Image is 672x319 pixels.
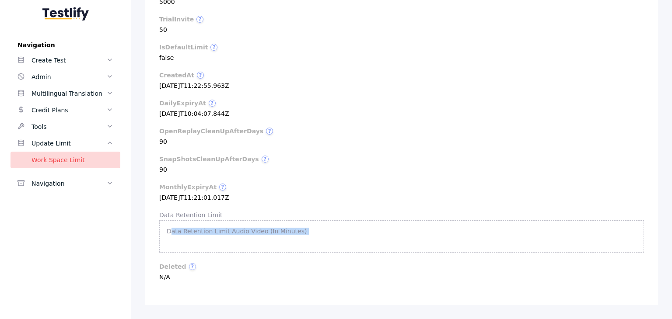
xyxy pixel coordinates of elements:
[159,156,644,163] label: snapShotsCleanUpAfterDays
[209,100,216,107] span: ?
[159,72,644,89] section: [DATE]T11:22:55.963Z
[159,156,644,173] section: 90
[159,100,644,107] label: dailyExpiryAt
[159,72,644,79] label: createdAt
[159,44,644,51] label: isDefaultLimit
[31,72,106,82] div: Admin
[31,138,106,149] div: Update Limit
[266,128,273,135] span: ?
[159,16,644,33] section: 50
[219,184,226,191] span: ?
[159,184,644,191] label: monthlyExpiryAt
[196,16,203,23] span: ?
[210,44,217,51] span: ?
[189,263,196,270] span: ?
[159,100,644,117] section: [DATE]T10:04:07.844Z
[159,263,644,281] section: N/A
[31,155,113,165] div: Work Space Limit
[262,156,269,163] span: ?
[159,16,644,23] label: trialInvite
[159,184,644,201] section: [DATE]T11:21:01.017Z
[31,178,106,189] div: Navigation
[159,212,644,218] label: Data Retention Limit
[31,55,106,66] div: Create Test
[159,44,644,61] section: false
[10,152,120,168] a: Work Space Limit
[31,88,106,99] div: Multilingual Translation
[31,121,106,132] div: Tools
[159,263,644,270] label: deleted
[197,72,204,79] span: ?
[31,105,106,115] div: Credit Plans
[167,228,637,235] label: Data Retention Limit Audio Video (In Minutes)
[42,7,89,21] img: Testlify - Backoffice
[159,128,644,135] label: openReplayCleanUpAfterDays
[10,42,120,49] label: Navigation
[159,128,644,145] section: 90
